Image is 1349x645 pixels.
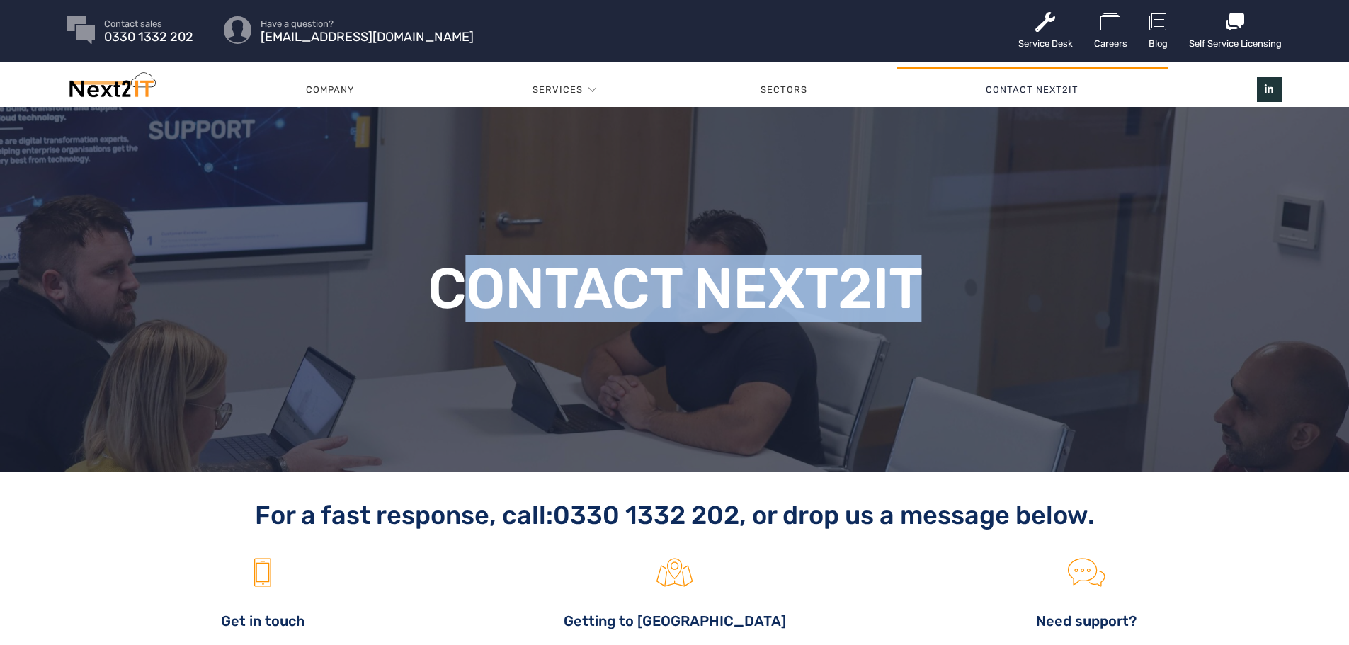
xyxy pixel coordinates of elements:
span: 0330 1332 202 [104,33,193,42]
h4: Get in touch [67,612,458,631]
h4: Need support? [891,612,1282,631]
a: Services [533,69,583,111]
a: Have a question? [EMAIL_ADDRESS][DOMAIN_NAME] [261,19,474,42]
h1: Contact Next2IT [371,261,978,317]
a: Company [217,69,443,111]
h4: Getting to [GEOGRAPHIC_DATA] [479,612,870,631]
a: Contact sales 0330 1332 202 [104,19,193,42]
a: Sectors [672,69,897,111]
span: Have a question? [261,19,474,28]
a: 0330 1332 202 [553,500,739,530]
img: Next2IT [67,72,156,104]
span: [EMAIL_ADDRESS][DOMAIN_NAME] [261,33,474,42]
span: Contact sales [104,19,193,28]
a: Contact Next2IT [897,69,1168,111]
h2: For a fast response, call: , or drop us a message below. [67,500,1282,530]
